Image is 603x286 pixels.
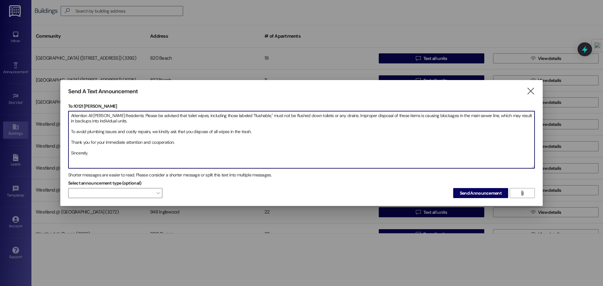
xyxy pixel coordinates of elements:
[68,178,142,188] label: Select announcement type (optional)
[68,111,535,168] textarea: Attention All [PERSON_NAME] Residents: Please be advised that toilet wipes, including those label...
[68,103,535,109] p: To: 10121 [PERSON_NAME]
[68,111,535,169] div: Attention All [PERSON_NAME] Residents: Please be advised that toilet wipes, including those label...
[460,190,502,197] span: Send Announcement
[453,188,508,198] button: Send Announcement
[68,172,535,178] div: Shorter messages are easier to read. Please consider a shorter message or split this text into mu...
[526,88,535,94] i: 
[520,191,524,196] i: 
[68,88,138,95] h3: Send A Text Announcement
